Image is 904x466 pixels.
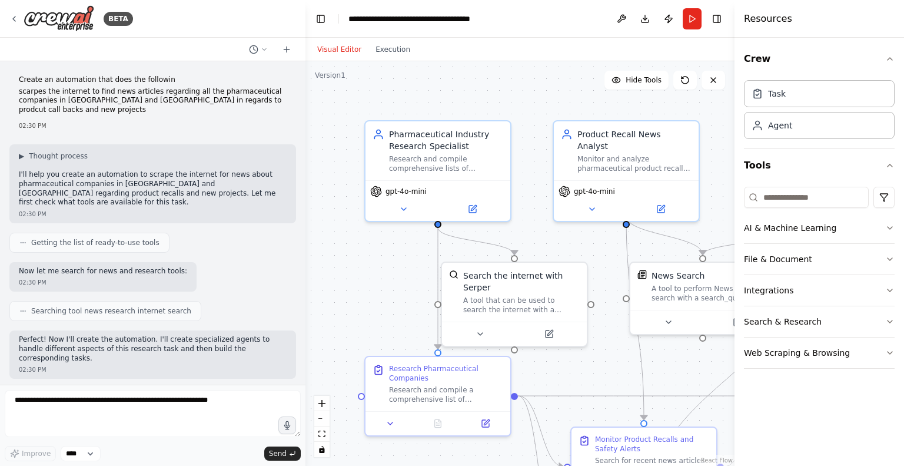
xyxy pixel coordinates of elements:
button: toggle interactivity [314,442,330,457]
div: 02:30 PM [19,365,287,374]
g: Edge from 8513d56b-9ff7-4d75-9f61-5e0b7ac68983 to a324845b-8053-435f-8356-1e6a5bff1c3f [432,227,444,349]
g: Edge from 8cc9f46c-b31a-4795-b973-a24d8bde6b63 to 5195e6bd-f95a-4996-93c1-f9ec04a12d29 [620,216,650,419]
div: Monitor and analyze pharmaceutical product recalls and safety alerts from Australian and New Zeal... [577,154,692,173]
div: Agent [768,120,792,131]
button: Tools [744,149,895,182]
span: Searching tool news research internet search [31,306,191,316]
div: Task [768,88,786,100]
div: Version 1 [315,71,345,80]
button: Search & Research [744,306,895,337]
button: Hide right sidebar [709,11,725,27]
button: Switch to previous chat [244,42,272,57]
div: Tools [744,182,895,378]
button: Integrations [744,275,895,306]
span: Send [269,449,287,458]
div: Product Recall News AnalystMonitor and analyze pharmaceutical product recalls and safety alerts f... [553,120,700,222]
div: 02:30 PM [19,210,287,219]
div: Pharmaceutical Industry Research Specialist [389,128,503,152]
g: Edge from 8cc9f46c-b31a-4795-b973-a24d8bde6b63 to 1e0f824a-0679-4912-a28f-d78f534326b4 [620,216,709,255]
p: I'll help you create an automation to scrape the internet for news about pharmaceutical companies... [19,170,287,207]
button: Visual Editor [310,42,368,57]
div: A tool to perform News article search with a search_query. [652,284,768,303]
button: Hide left sidebar [313,11,329,27]
button: Send [264,447,301,461]
div: Search the internet with Serper [463,270,580,293]
button: zoom out [314,411,330,427]
button: zoom in [314,396,330,411]
div: SerperDevToolSearch the internet with SerperA tool that can be used to search the internet with a... [441,262,588,347]
button: Open in side panel [627,202,694,216]
g: Edge from 8513d56b-9ff7-4d75-9f61-5e0b7ac68983 to 958cb9d6-d92f-490b-8154-1df8c0fceeba [432,227,520,255]
g: Edge from 2db27b1e-4f90-4066-a590-93e572684005 to 1e0f824a-0679-4912-a28f-d78f534326b4 [697,227,820,255]
button: Execution [368,42,417,57]
button: No output available [413,417,463,431]
div: Research and compile a comprehensive list of pharmaceutical companies operating in [GEOGRAPHIC_DA... [389,385,503,404]
button: Web Scraping & Browsing [744,338,895,368]
button: Open in side panel [439,202,506,216]
p: Now let me search for news and research tools: [19,267,187,276]
h4: Resources [744,12,792,26]
button: Improve [5,446,56,461]
div: News Search [652,270,704,282]
nav: breadcrumb [348,13,470,25]
div: Product Recall News Analyst [577,128,692,152]
span: gpt-4o-mini [574,187,615,196]
div: Monitor Product Recalls and Safety Alerts [595,435,709,454]
span: Improve [22,449,51,458]
div: 02:30 PM [19,278,187,287]
div: Research Pharmaceutical Companies [389,364,503,383]
span: Thought process [29,151,88,161]
div: Research and compile comprehensive lists of pharmaceutical companies in [GEOGRAPHIC_DATA] and [GE... [389,154,503,173]
img: SerperDevTool [449,270,458,279]
button: Open in side panel [465,417,506,431]
button: Hide Tools [604,71,669,90]
button: Click to speak your automation idea [278,417,296,434]
img: SerplyNewsSearchTool [637,270,647,279]
button: File & Document [744,244,895,275]
span: gpt-4o-mini [385,187,427,196]
button: ▶Thought process [19,151,88,161]
g: Edge from a324845b-8053-435f-8356-1e6a5bff1c3f to ddcaa953-ccf0-43fa-98a7-081b4867b0d8 [518,390,769,402]
div: A tool that can be used to search the internet with a search_query. Supports different search typ... [463,296,580,315]
a: React Flow attribution [701,457,733,464]
div: Crew [744,75,895,148]
button: fit view [314,427,330,442]
img: Logo [24,5,94,32]
div: Research Pharmaceutical CompaniesResearch and compile a comprehensive list of pharmaceutical comp... [364,356,511,437]
span: ▶ [19,151,24,161]
li: scarpes the internet to find news articles regarding all the pharmaceutical companies in [GEOGRAP... [19,87,287,115]
div: 02:30 PM [19,121,287,130]
div: Pharmaceutical Industry Research SpecialistResearch and compile comprehensive lists of pharmaceut... [364,120,511,222]
button: AI & Machine Learning [744,213,895,243]
div: BETA [104,12,133,26]
p: Perfect! Now I'll create the automation. I'll create specialized agents to handle different aspec... [19,335,287,363]
button: Open in side panel [516,327,582,341]
div: SerplyNewsSearchToolNews SearchA tool to perform News article search with a search_query. [629,262,776,335]
button: Start a new chat [277,42,296,57]
button: Open in side panel [704,315,770,329]
div: React Flow controls [314,396,330,457]
p: Create an automation that does the followin [19,75,287,85]
button: Crew [744,42,895,75]
span: Getting the list of ready-to-use tools [31,238,159,247]
span: Hide Tools [626,75,662,85]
